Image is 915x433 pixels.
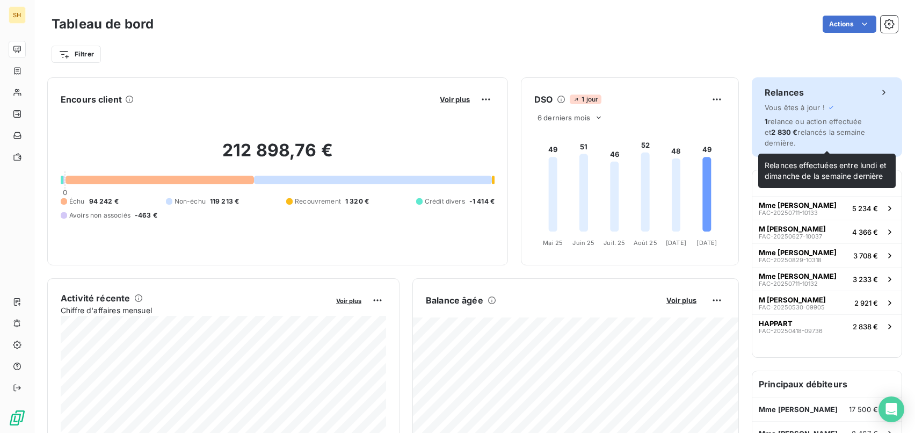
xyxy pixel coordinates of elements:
div: SH [9,6,26,24]
span: Vous êtes à jour ! [765,103,825,112]
span: Avoirs non associés [69,211,130,220]
h6: Encours client [61,93,122,106]
span: FAC-20250711-10133 [759,210,818,216]
span: M [PERSON_NAME] [759,295,826,304]
div: Open Intercom Messenger [878,396,904,422]
button: Mme [PERSON_NAME]FAC-20250711-101323 233 € [752,267,902,291]
h3: Tableau de bord [52,15,154,34]
tspan: Mai 25 [543,239,563,247]
span: 2 921 € [854,299,878,307]
h6: DSO [534,93,553,106]
button: Voir plus [333,295,365,305]
span: FAC-20250530-09905 [759,304,825,311]
span: 0 [63,188,67,197]
tspan: [DATE] [666,239,686,247]
span: 1 [765,117,768,126]
span: FAC-20250418-09736 [759,328,823,334]
span: 2 838 € [853,322,878,331]
button: Actions [823,16,876,33]
span: Mme [PERSON_NAME] [759,248,837,257]
button: HAPPARTFAC-20250418-097362 838 € [752,314,902,338]
button: M [PERSON_NAME]FAC-20250627-100374 366 € [752,220,902,243]
span: 5 234 € [852,204,878,213]
button: Voir plus [437,95,473,104]
span: 3 233 € [853,275,878,284]
span: -463 € [135,211,157,220]
span: -1 414 € [469,197,495,206]
button: Voir plus [663,295,700,305]
span: 1 jour [570,95,601,104]
span: Voir plus [440,95,470,104]
span: 4 366 € [852,228,878,236]
h6: Balance âgée [426,294,483,307]
span: Recouvrement [295,197,341,206]
span: 1 320 € [345,197,369,206]
span: Chiffre d'affaires mensuel [61,305,329,316]
span: 94 242 € [89,197,119,206]
span: Mme [PERSON_NAME] [759,272,837,280]
tspan: Juil. 25 [604,239,625,247]
span: 3 708 € [853,251,878,260]
tspan: Juin 25 [572,239,594,247]
span: 6 derniers mois [538,113,590,122]
span: Échu [69,197,85,206]
button: Filtrer [52,46,101,63]
button: Mme [PERSON_NAME]FAC-20250829-103183 708 € [752,243,902,267]
span: Non-échu [175,197,206,206]
span: Mme [PERSON_NAME] [759,201,837,210]
span: FAC-20250829-10318 [759,257,822,263]
h6: Relances [765,86,804,99]
span: 119 213 € [210,197,239,206]
span: Voir plus [336,297,361,305]
h6: Factures échues [752,170,902,196]
span: M [PERSON_NAME] [759,225,826,233]
span: HAPPART [759,319,793,328]
button: Mme [PERSON_NAME]FAC-20250711-101335 234 € [752,196,902,220]
span: 2 830 € [771,128,797,136]
button: M [PERSON_NAME]FAC-20250530-099052 921 € [752,291,902,314]
h2: 212 898,76 € [61,140,495,172]
span: Voir plus [666,296,696,305]
span: Relances effectuées entre lundi et dimanche de la semaine dernière [765,161,887,181]
span: Mme [PERSON_NAME] [759,405,838,414]
img: Logo LeanPay [9,409,26,427]
span: FAC-20250627-10037 [759,233,822,240]
span: 17 500 € [849,405,878,414]
h6: Principaux débiteurs [752,371,902,397]
span: relance ou action effectuée et relancés la semaine dernière. [765,117,865,147]
tspan: Août 25 [634,239,657,247]
span: FAC-20250711-10132 [759,280,818,287]
h6: Activité récente [61,292,130,305]
tspan: [DATE] [696,239,717,247]
span: Crédit divers [425,197,465,206]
